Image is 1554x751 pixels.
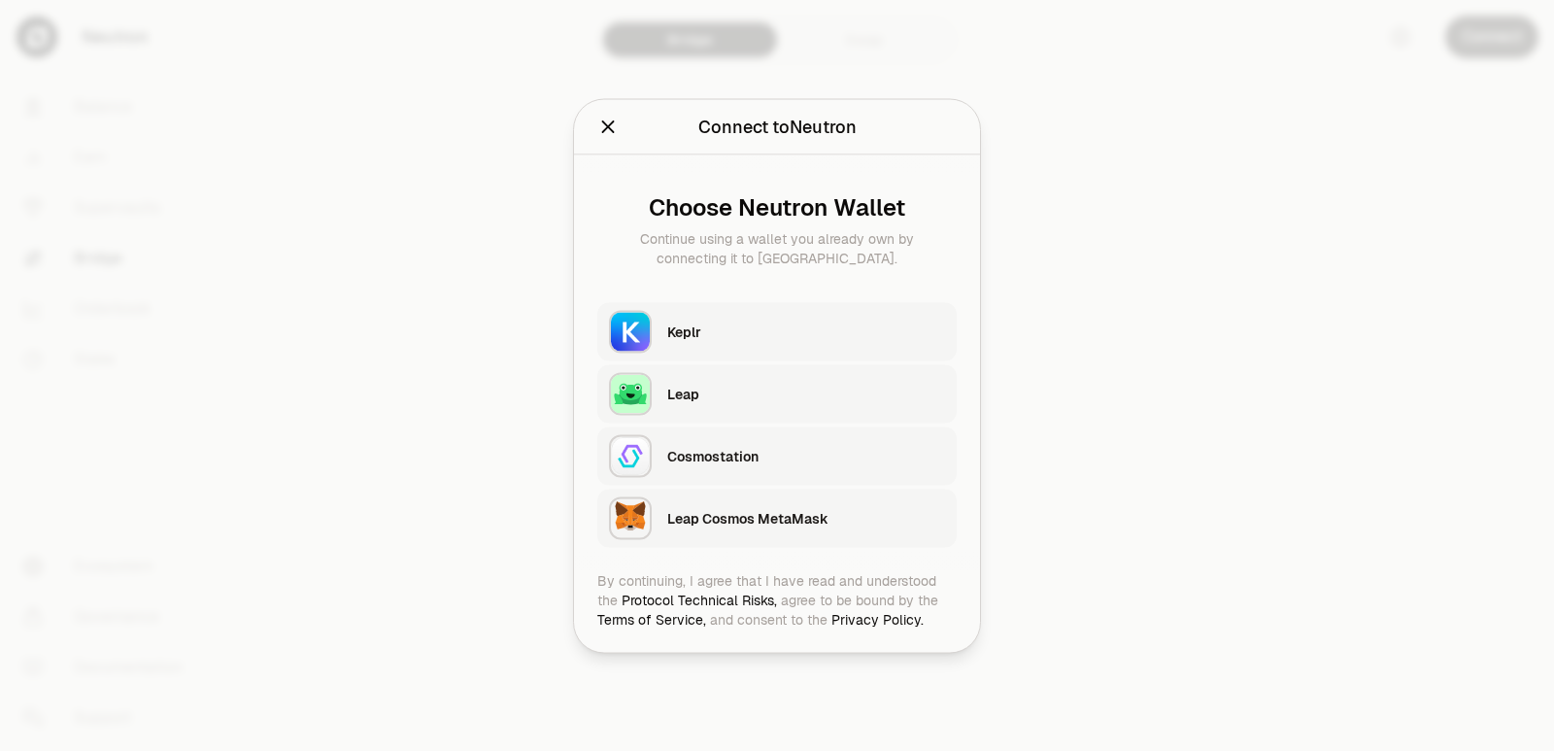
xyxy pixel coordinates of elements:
[622,591,777,608] a: Protocol Technical Risks,
[597,302,957,360] button: KeplrKeplr
[597,570,957,629] div: By continuing, I agree that I have read and understood the agree to be bound by the and consent t...
[831,610,924,628] a: Privacy Policy.
[609,310,652,353] img: Keplr
[609,496,652,539] img: Leap Cosmos MetaMask
[597,610,706,628] a: Terms of Service,
[667,508,945,528] div: Leap Cosmos MetaMask
[597,113,619,140] button: Close
[609,372,652,415] img: Leap
[698,113,857,140] div: Connect to Neutron
[613,228,941,267] div: Continue using a wallet you already own by connecting it to [GEOGRAPHIC_DATA].
[667,446,945,465] div: Cosmostation
[613,193,941,221] div: Choose Neutron Wallet
[667,384,945,403] div: Leap
[609,434,652,477] img: Cosmostation
[597,489,957,547] button: Leap Cosmos MetaMaskLeap Cosmos MetaMask
[597,427,957,485] button: CosmostationCosmostation
[597,364,957,423] button: LeapLeap
[667,322,945,341] div: Keplr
